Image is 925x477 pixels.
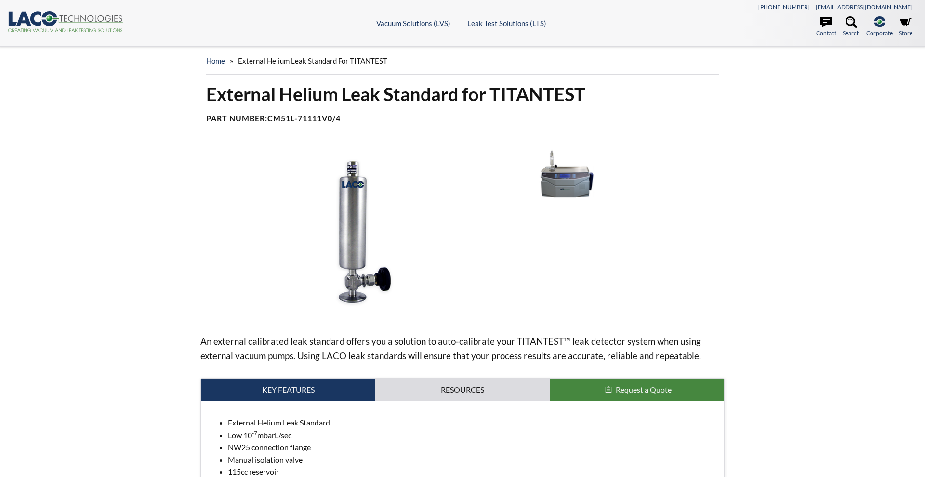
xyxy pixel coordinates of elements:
[758,3,810,11] a: [PHONE_NUMBER]
[899,16,912,38] a: Store
[816,3,912,11] a: [EMAIL_ADDRESS][DOMAIN_NAME]
[201,379,375,401] a: Key Features
[200,334,725,363] p: An external calibrated leak standard offers you a solution to auto-calibrate your TITANTEST™ leak...
[206,114,719,124] h4: Part Number:
[200,147,507,319] img: Stainless steel external reservoir leak standard with white label
[816,16,836,38] a: Contact
[228,453,716,466] li: Manual isolation valve
[252,429,257,437] sup: -7
[238,56,387,65] span: External Helium Leak Standard for TITANTEST
[228,441,716,453] li: NW25 connection flange
[375,379,550,401] a: Resources
[376,19,450,27] a: Vacuum Solutions (LVS)
[467,19,546,27] a: Leak Test Solutions (LTS)
[228,416,716,429] li: External Helium Leak Standard
[206,56,225,65] a: home
[550,379,724,401] button: Request a Quote
[515,147,615,203] img: TitanTest with External Leak Standard, front view
[616,385,672,394] span: Request a Quote
[206,82,719,106] h1: External Helium Leak Standard for TITANTEST
[267,114,341,123] b: CM51L-71111V0/4
[206,47,719,75] div: »
[843,16,860,38] a: Search
[866,28,893,38] span: Corporate
[228,429,716,441] li: Low 10 mbarL/sec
